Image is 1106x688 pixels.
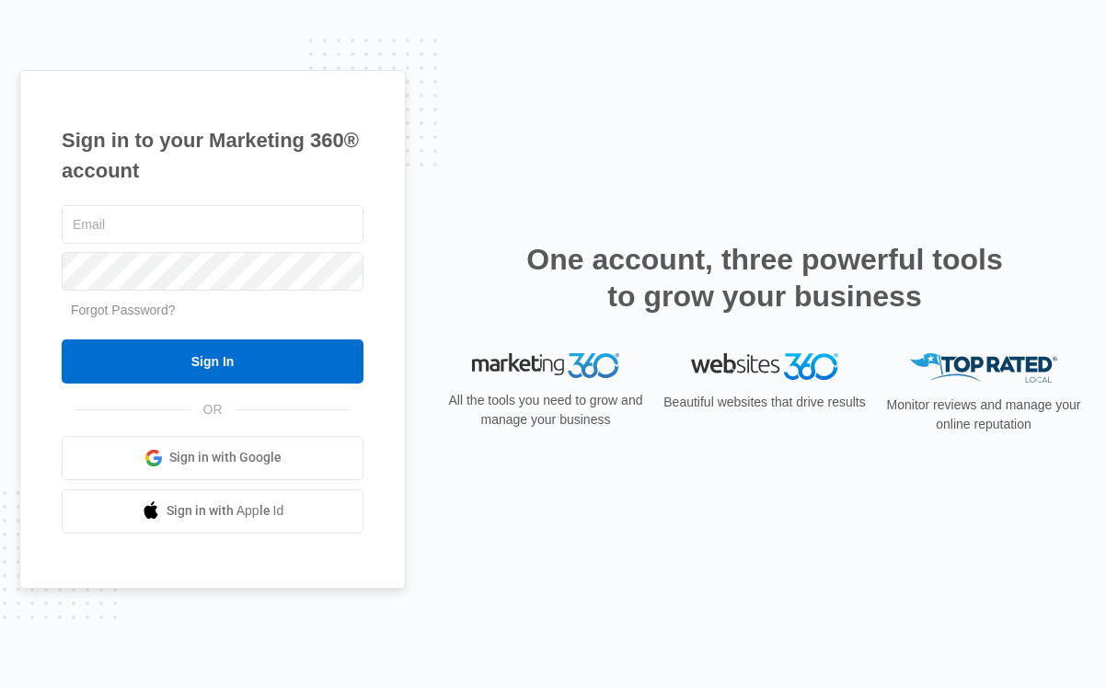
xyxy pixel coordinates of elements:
[62,436,363,480] a: Sign in with Google
[62,339,363,384] input: Sign In
[190,400,236,419] span: OR
[443,391,649,430] p: All the tools you need to grow and manage your business
[910,353,1057,384] img: Top Rated Local
[71,303,176,317] a: Forgot Password?
[62,489,363,533] a: Sign in with Apple Id
[521,241,1008,315] h2: One account, three powerful tools to grow your business
[62,205,363,244] input: Email
[472,353,619,379] img: Marketing 360
[167,501,284,521] span: Sign in with Apple Id
[169,448,282,467] span: Sign in with Google
[881,396,1087,434] p: Monitor reviews and manage your online reputation
[62,125,363,186] h1: Sign in to your Marketing 360® account
[662,393,868,412] p: Beautiful websites that drive results
[691,353,838,380] img: Websites 360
